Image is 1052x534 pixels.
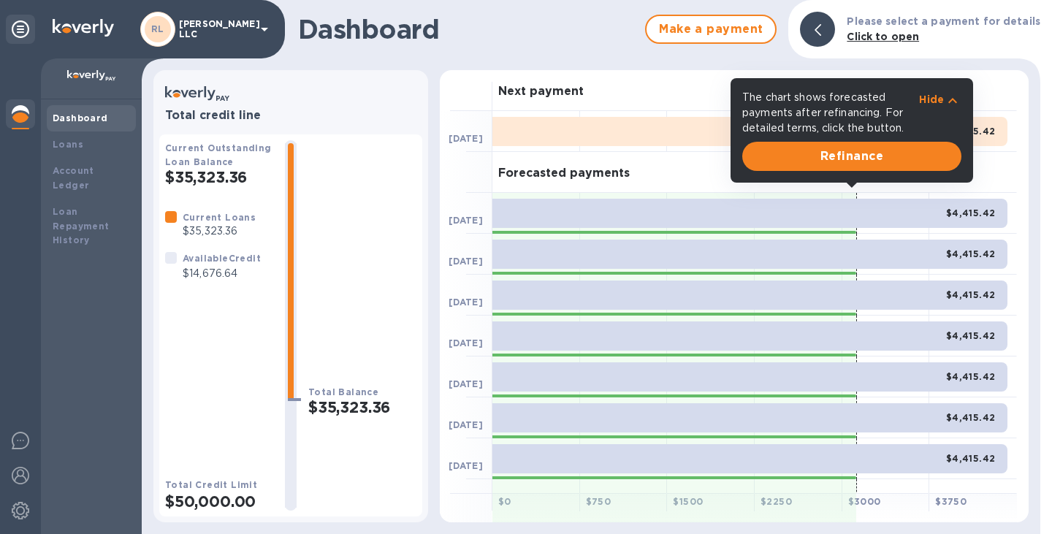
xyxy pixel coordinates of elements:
[183,253,261,264] b: Available Credit
[179,19,252,39] p: [PERSON_NAME] LLC
[742,90,919,136] p: The chart shows forecasted payments after refinancing. For detailed terms, click the button.
[53,139,83,150] b: Loans
[308,398,416,416] h2: $35,323.36
[449,133,483,144] b: [DATE]
[658,20,763,38] span: Make a payment
[183,212,256,223] b: Current Loans
[946,453,996,464] b: $4,415.42
[498,167,630,180] h3: Forecasted payments
[449,419,483,430] b: [DATE]
[919,92,961,107] button: Hide
[742,142,961,171] button: Refinance
[847,31,919,42] b: Click to open
[165,479,257,490] b: Total Credit Limit
[919,92,944,107] p: Hide
[53,165,94,191] b: Account Ledger
[449,215,483,226] b: [DATE]
[946,289,996,300] b: $4,415.42
[449,256,483,267] b: [DATE]
[449,460,483,471] b: [DATE]
[165,168,273,186] h2: $35,323.36
[645,15,777,44] button: Make a payment
[498,85,584,99] h3: Next payment
[165,142,272,167] b: Current Outstanding Loan Balance
[754,148,950,165] span: Refinance
[935,496,967,507] b: $ 3750
[53,19,114,37] img: Logo
[946,412,996,423] b: $4,415.42
[449,297,483,308] b: [DATE]
[308,386,378,397] b: Total Balance
[183,224,256,239] p: $35,323.36
[53,112,108,123] b: Dashboard
[946,371,996,382] b: $4,415.42
[53,206,110,246] b: Loan Repayment History
[946,207,996,218] b: $4,415.42
[298,14,638,45] h1: Dashboard
[847,15,1040,27] b: Please select a payment for details
[165,109,416,123] h3: Total credit line
[6,15,35,44] div: Unpin categories
[165,492,273,511] h2: $50,000.00
[449,378,483,389] b: [DATE]
[151,23,164,34] b: RL
[183,266,261,281] p: $14,676.64
[946,248,996,259] b: $4,415.42
[449,337,483,348] b: [DATE]
[946,330,996,341] b: $4,415.42
[848,496,881,507] b: $ 3000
